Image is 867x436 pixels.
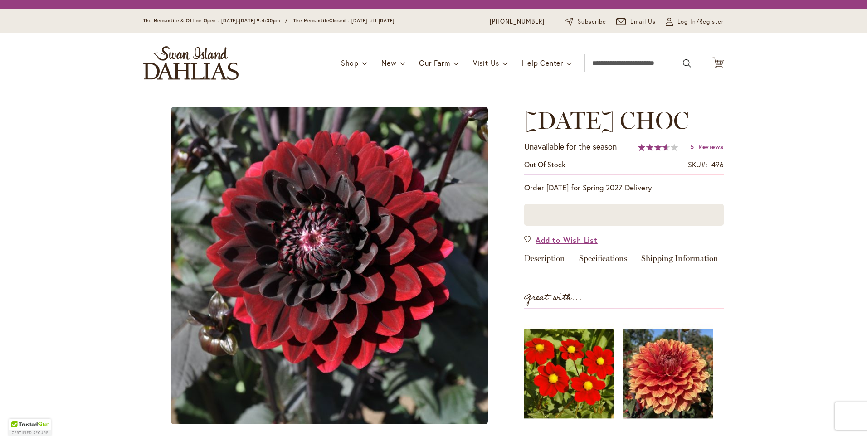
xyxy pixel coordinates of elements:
div: Availability [524,160,565,170]
button: Search [683,56,691,71]
span: Shop [341,58,359,68]
a: Shipping Information [641,254,718,267]
span: Add to Wish List [536,235,598,245]
img: LOWRIDER [623,318,713,430]
span: [DATE] CHOC [524,106,689,135]
span: 5 [690,142,694,151]
span: Out of stock [524,160,565,169]
span: Email Us [630,17,656,26]
span: Log In/Register [677,17,724,26]
span: Reviews [698,142,724,151]
a: Subscribe [565,17,606,26]
a: Specifications [579,254,627,267]
a: store logo [143,46,239,80]
a: Email Us [616,17,656,26]
span: New [381,58,396,68]
strong: SKU [688,160,707,169]
div: 496 [711,160,724,170]
p: Unavailable for the season [524,141,617,153]
div: TrustedSite Certified [9,419,51,436]
span: Closed - [DATE] till [DATE] [329,18,395,24]
span: Visit Us [473,58,499,68]
a: Add to Wish List [524,235,598,245]
span: Help Center [522,58,563,68]
img: BABY RED [524,318,614,430]
a: 5 Reviews [690,142,724,151]
div: Detailed Product Info [524,254,724,267]
div: 73% [638,144,678,151]
a: Log In/Register [666,17,724,26]
span: The Mercantile & Office Open - [DATE]-[DATE] 9-4:30pm / The Mercantile [143,18,329,24]
a: Description [524,254,565,267]
p: Order [DATE] for Spring 2027 Delivery [524,182,724,193]
span: Our Farm [419,58,450,68]
strong: Great with... [524,290,582,305]
span: Subscribe [578,17,606,26]
a: [PHONE_NUMBER] [490,17,545,26]
img: main product photo [171,107,488,424]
